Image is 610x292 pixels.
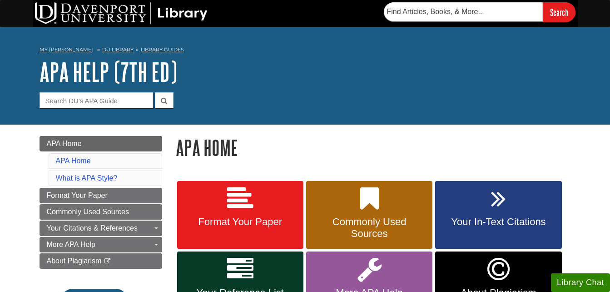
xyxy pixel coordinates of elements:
a: What is APA Style? [56,174,118,182]
a: More APA Help [40,237,162,252]
i: This link opens in a new window [104,258,111,264]
span: Format Your Paper [47,191,108,199]
span: APA Home [47,140,82,147]
a: Library Guides [141,46,184,53]
a: Format Your Paper [177,181,303,249]
input: Search [543,2,575,22]
span: Commonly Used Sources [313,216,426,240]
nav: breadcrumb [40,44,571,58]
form: Searches DU Library's articles, books, and more [384,2,575,22]
span: More APA Help [47,241,95,248]
button: Library Chat [551,273,610,292]
span: Your In-Text Citations [442,216,555,228]
span: Format Your Paper [184,216,297,228]
a: DU Library [102,46,134,53]
a: Format Your Paper [40,188,162,203]
a: About Plagiarism [40,253,162,269]
a: Your In-Text Citations [435,181,561,249]
a: Commonly Used Sources [306,181,432,249]
a: APA Home [56,157,91,165]
h1: APA Home [176,136,571,159]
input: Find Articles, Books, & More... [384,2,543,21]
a: APA Home [40,136,162,151]
a: Your Citations & References [40,221,162,236]
a: Commonly Used Sources [40,204,162,220]
span: About Plagiarism [47,257,102,265]
a: My [PERSON_NAME] [40,46,93,54]
span: Commonly Used Sources [47,208,129,216]
input: Search DU's APA Guide [40,92,153,108]
span: Your Citations & References [47,224,138,232]
a: APA Help (7th Ed) [40,58,177,86]
img: DU Library [35,2,208,24]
